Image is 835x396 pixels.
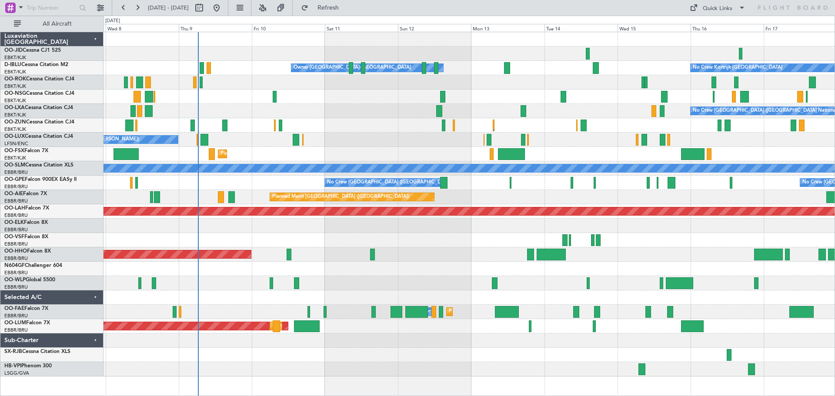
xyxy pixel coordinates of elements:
[4,220,48,225] a: OO-ELKFalcon 8X
[4,77,74,82] a: OO-ROKCessna Citation CJ4
[4,277,55,283] a: OO-WLPGlobal 5500
[4,83,26,90] a: EBKT/KJK
[703,4,732,13] div: Quick Links
[10,17,94,31] button: All Aircraft
[618,24,691,32] div: Wed 15
[4,270,28,276] a: EBBR/BRU
[4,263,25,268] span: N604GF
[4,234,48,240] a: OO-VSFFalcon 8X
[4,148,48,153] a: OO-FSXFalcon 7X
[23,21,92,27] span: All Aircraft
[4,349,22,354] span: SX-RJB
[4,284,28,290] a: EBBR/BRU
[4,234,24,240] span: OO-VSF
[449,305,525,318] div: Planned Maint Melsbroek Air Base
[27,1,77,14] input: Trip Number
[693,61,782,74] div: No Crew Kortrijk-[GEOGRAPHIC_DATA]
[4,112,26,118] a: EBKT/KJK
[691,24,764,32] div: Thu 16
[4,320,50,326] a: OO-LUMFalcon 7X
[4,363,21,369] span: HB-VPI
[4,126,26,133] a: EBKT/KJK
[4,163,73,168] a: OO-SLMCessna Citation XLS
[220,147,322,160] div: Planned Maint Kortrijk-[GEOGRAPHIC_DATA]
[106,24,179,32] div: Wed 8
[4,91,74,96] a: OO-NSGCessna Citation CJ4
[4,169,28,176] a: EBBR/BRU
[4,306,48,311] a: OO-FAEFalcon 7X
[297,1,349,15] button: Refresh
[4,155,26,161] a: EBKT/KJK
[4,177,77,182] a: OO-GPEFalcon 900EX EASy II
[4,206,25,211] span: OO-LAH
[4,163,25,168] span: OO-SLM
[4,120,74,125] a: OO-ZUNCessna Citation CJ4
[4,148,24,153] span: OO-FSX
[4,249,27,254] span: OO-HHO
[4,370,29,376] a: LSGG/GVA
[4,48,61,53] a: OO-JIDCessna CJ1 525
[4,212,28,219] a: EBBR/BRU
[4,105,73,110] a: OO-LXACessna Citation CJ4
[325,24,398,32] div: Sat 11
[272,319,430,333] div: Planned Maint [GEOGRAPHIC_DATA] ([GEOGRAPHIC_DATA] National)
[4,62,21,67] span: D-IBLU
[4,140,28,147] a: LFSN/ENC
[4,277,26,283] span: OO-WLP
[4,263,62,268] a: N604GFChallenger 604
[4,134,73,139] a: OO-LUXCessna Citation CJ4
[4,349,70,354] a: SX-RJBCessna Citation XLS
[4,191,23,196] span: OO-AIE
[471,24,544,32] div: Mon 13
[4,327,28,333] a: EBBR/BRU
[4,249,51,254] a: OO-HHOFalcon 8X
[4,206,49,211] a: OO-LAHFalcon 7X
[4,306,24,311] span: OO-FAE
[272,190,409,203] div: Planned Maint [GEOGRAPHIC_DATA] ([GEOGRAPHIC_DATA])
[4,62,68,67] a: D-IBLUCessna Citation M2
[179,24,252,32] div: Thu 9
[4,48,23,53] span: OO-JID
[4,183,28,190] a: EBBR/BRU
[252,24,325,32] div: Fri 10
[4,320,26,326] span: OO-LUM
[544,24,618,32] div: Tue 14
[4,198,28,204] a: EBBR/BRU
[4,69,26,75] a: EBKT/KJK
[4,363,52,369] a: HB-VPIPhenom 300
[310,5,347,11] span: Refresh
[4,226,28,233] a: EBBR/BRU
[4,120,26,125] span: OO-ZUN
[4,191,47,196] a: OO-AIEFalcon 7X
[148,4,189,12] span: [DATE] - [DATE]
[4,91,26,96] span: OO-NSG
[4,97,26,104] a: EBKT/KJK
[685,1,750,15] button: Quick Links
[4,54,26,61] a: EBKT/KJK
[4,77,26,82] span: OO-ROK
[4,241,28,247] a: EBBR/BRU
[327,176,473,189] div: No Crew [GEOGRAPHIC_DATA] ([GEOGRAPHIC_DATA] National)
[4,220,24,225] span: OO-ELK
[4,255,28,262] a: EBBR/BRU
[398,24,471,32] div: Sun 12
[294,61,411,74] div: Owner [GEOGRAPHIC_DATA]-[GEOGRAPHIC_DATA]
[105,17,120,25] div: [DATE]
[4,134,25,139] span: OO-LUX
[4,105,25,110] span: OO-LXA
[4,177,25,182] span: OO-GPE
[4,313,28,319] a: EBBR/BRU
